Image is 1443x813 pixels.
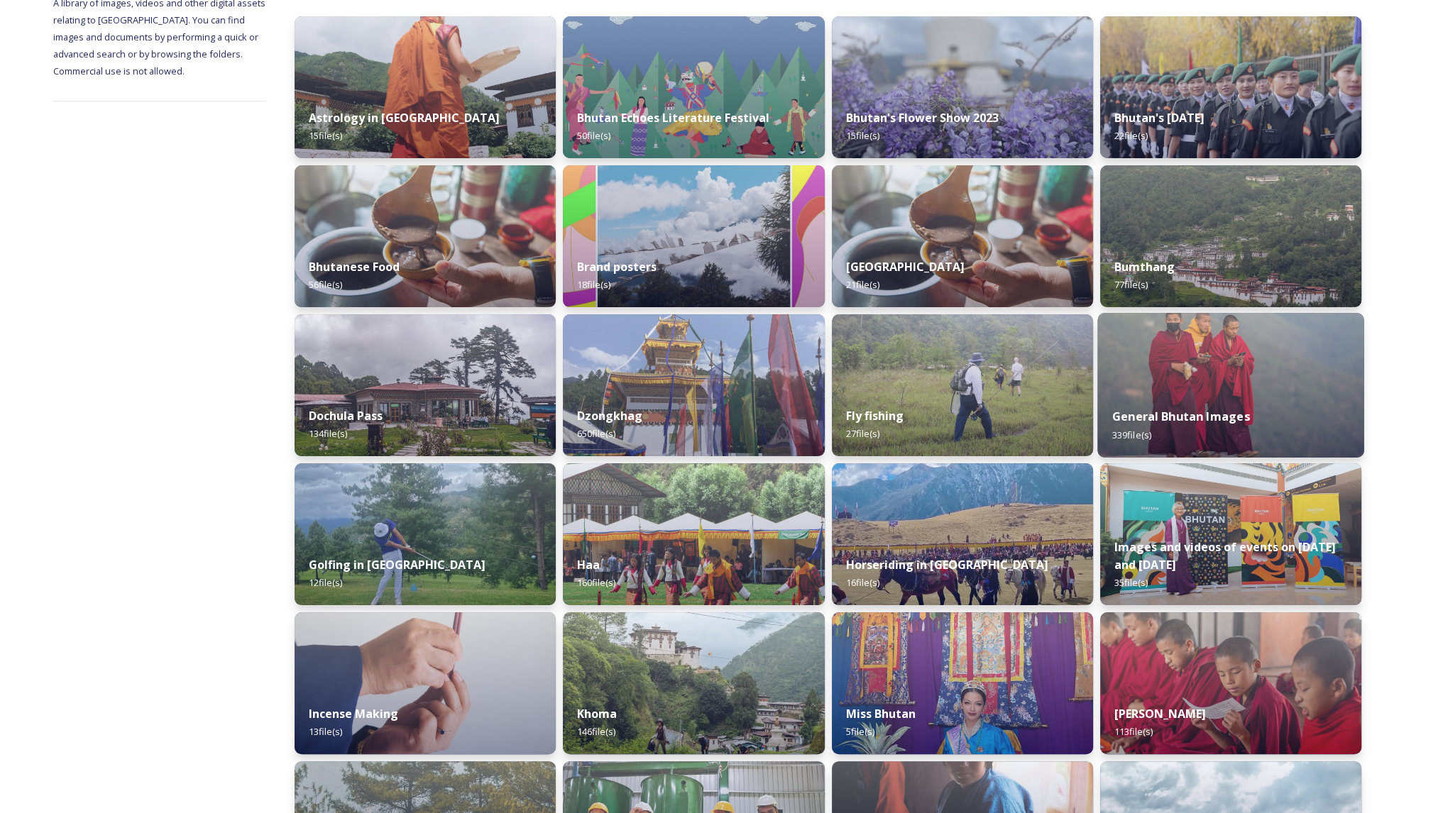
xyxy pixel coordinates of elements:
strong: Incense Making [309,706,398,721]
span: 650 file(s) [577,427,615,440]
strong: Fly fishing [846,408,904,424]
img: by%2520Ugyen%2520Wangchuk14.JPG [832,314,1093,456]
img: Bhutan_Believe_800_1000_4.jpg [563,165,824,307]
span: 50 file(s) [577,129,610,142]
strong: Miss Bhutan [846,706,916,721]
strong: Astrology in [GEOGRAPHIC_DATA] [309,110,500,126]
span: 134 file(s) [309,427,347,440]
strong: [GEOGRAPHIC_DATA] [846,259,965,275]
strong: Dzongkhag [577,408,642,424]
img: Mongar%2520and%2520Dametshi%2520110723%2520by%2520Amp%2520Sripimanwat-9.jpg [1100,612,1361,754]
img: A%2520guest%2520with%2520new%2520signage%2520at%2520the%2520airport.jpeg [1100,463,1361,605]
strong: [PERSON_NAME] [1114,706,1206,721]
img: Horseriding%2520in%2520Bhutan2.JPG [832,463,1093,605]
span: 339 file(s) [1112,428,1151,441]
img: _SCH5631.jpg [295,612,556,754]
img: IMG_0877.jpeg [295,463,556,605]
span: 22 file(s) [1114,129,1148,142]
strong: Horseriding in [GEOGRAPHIC_DATA] [846,557,1048,573]
span: 113 file(s) [1114,725,1153,738]
span: 12 file(s) [309,576,342,589]
span: 15 file(s) [846,129,879,142]
strong: Images and videos of events on [DATE] and [DATE] [1114,539,1336,573]
img: 2022-10-01%252011.41.43.jpg [295,314,556,456]
strong: Bhutanese Food [309,259,400,275]
span: 13 file(s) [309,725,342,738]
span: 16 file(s) [846,576,879,589]
img: Haa%2520Summer%2520Festival1.jpeg [563,463,824,605]
img: Khoma%2520130723%2520by%2520Amp%2520Sripimanwat-7.jpg [563,612,824,754]
strong: Bhutan Echoes Literature Festival [577,110,769,126]
strong: Brand posters [577,259,657,275]
img: Bumdeling%2520090723%2520by%2520Amp%2520Sripimanwat-4.jpg [295,165,556,307]
img: Bumthang%2520180723%2520by%2520Amp%2520Sripimanwat-20.jpg [1100,165,1361,307]
img: Bumdeling%2520090723%2520by%2520Amp%2520Sripimanwat-4%25202.jpg [832,165,1093,307]
span: 27 file(s) [846,427,879,440]
strong: Bhutan's Flower Show 2023 [846,110,999,126]
span: 160 file(s) [577,576,615,589]
strong: Khoma [577,706,617,721]
span: 35 file(s) [1114,576,1148,589]
img: MarcusWestbergBhutanHiRes-23.jpg [1097,313,1364,458]
strong: Bumthang [1114,259,1175,275]
span: 56 file(s) [309,278,342,291]
span: 77 file(s) [1114,278,1148,291]
img: Bhutan%2520Flower%2520Show2.jpg [832,16,1093,158]
span: 146 file(s) [577,725,615,738]
span: 15 file(s) [309,129,342,142]
strong: Golfing in [GEOGRAPHIC_DATA] [309,557,485,573]
img: Bhutan%2520National%2520Day10.jpg [1100,16,1361,158]
img: Festival%2520Header.jpg [563,314,824,456]
strong: Bhutan's [DATE] [1114,110,1205,126]
strong: Haa [577,557,600,573]
span: 21 file(s) [846,278,879,291]
strong: Dochula Pass [309,408,383,424]
strong: General Bhutan Images [1112,409,1249,424]
img: Miss%2520Bhutan%2520Tashi%2520Choden%25205.jpg [832,612,1093,754]
img: Bhutan%2520Echoes7.jpg [563,16,824,158]
span: 5 file(s) [846,725,874,738]
img: _SCH1465.jpg [295,16,556,158]
span: 18 file(s) [577,278,610,291]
